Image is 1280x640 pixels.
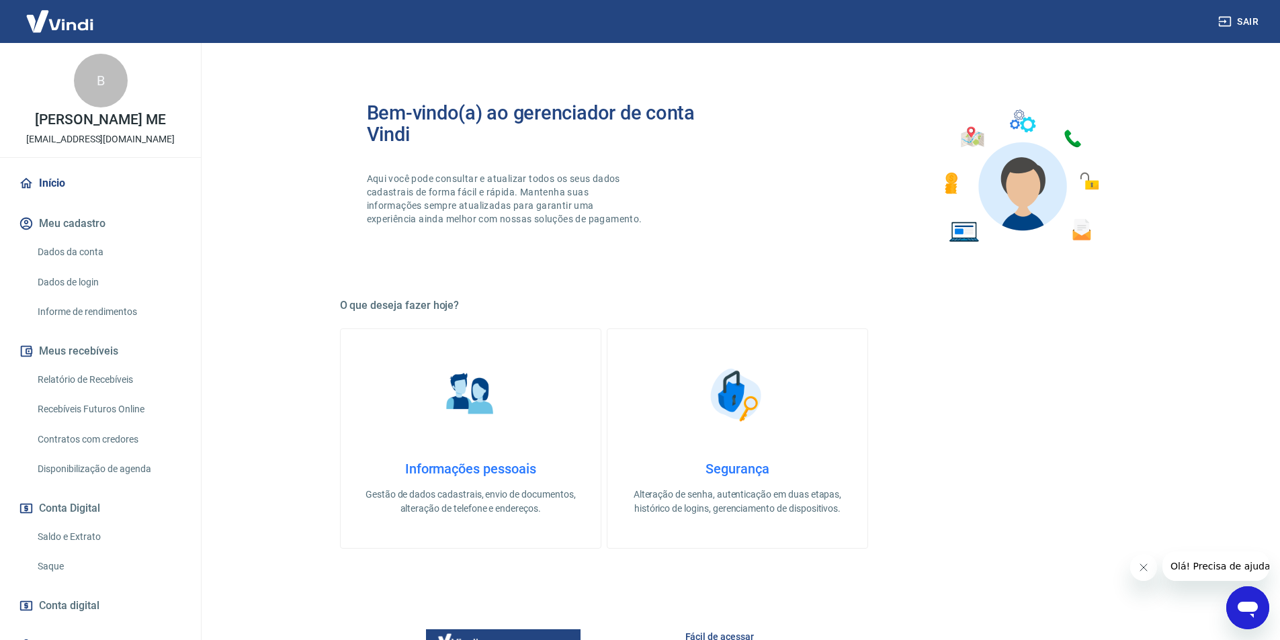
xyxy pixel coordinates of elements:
p: Alteração de senha, autenticação em duas etapas, histórico de logins, gerenciamento de dispositivos. [629,488,846,516]
div: B [74,54,128,107]
a: Dados da conta [32,238,185,266]
a: Informações pessoaisInformações pessoaisGestão de dados cadastrais, envio de documentos, alteraçã... [340,328,601,549]
a: Início [16,169,185,198]
p: Aqui você pode consultar e atualizar todos os seus dados cadastrais de forma fácil e rápida. Mant... [367,172,645,226]
button: Meus recebíveis [16,336,185,366]
p: [PERSON_NAME] ME [35,113,166,127]
iframe: Botão para abrir a janela de mensagens [1226,586,1269,629]
a: Dados de login [32,269,185,296]
a: Saque [32,553,185,580]
img: Imagem de um avatar masculino com diversos icones exemplificando as funcionalidades do gerenciado... [933,102,1109,250]
p: Gestão de dados cadastrais, envio de documentos, alteração de telefone e endereços. [362,488,579,516]
a: Conta digital [16,591,185,621]
h2: Bem-vindo(a) ao gerenciador de conta Vindi [367,102,738,145]
p: [EMAIL_ADDRESS][DOMAIN_NAME] [26,132,175,146]
iframe: Fechar mensagem [1130,554,1157,581]
span: Olá! Precisa de ajuda? [8,9,113,20]
h5: O que deseja fazer hoje? [340,299,1136,312]
h4: Informações pessoais [362,461,579,477]
img: Segurança [703,361,771,428]
a: SegurançaSegurançaAlteração de senha, autenticação em duas etapas, histórico de logins, gerenciam... [607,328,868,549]
img: Vindi [16,1,103,42]
button: Sair [1215,9,1264,34]
button: Meu cadastro [16,209,185,238]
a: Disponibilização de agenda [32,455,185,483]
img: Informações pessoais [437,361,504,428]
h4: Segurança [629,461,846,477]
span: Conta digital [39,596,99,615]
a: Contratos com credores [32,426,185,453]
a: Saldo e Extrato [32,523,185,551]
a: Informe de rendimentos [32,298,185,326]
button: Conta Digital [16,494,185,523]
a: Relatório de Recebíveis [32,366,185,394]
iframe: Mensagem da empresa [1162,551,1269,581]
a: Recebíveis Futuros Online [32,396,185,423]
